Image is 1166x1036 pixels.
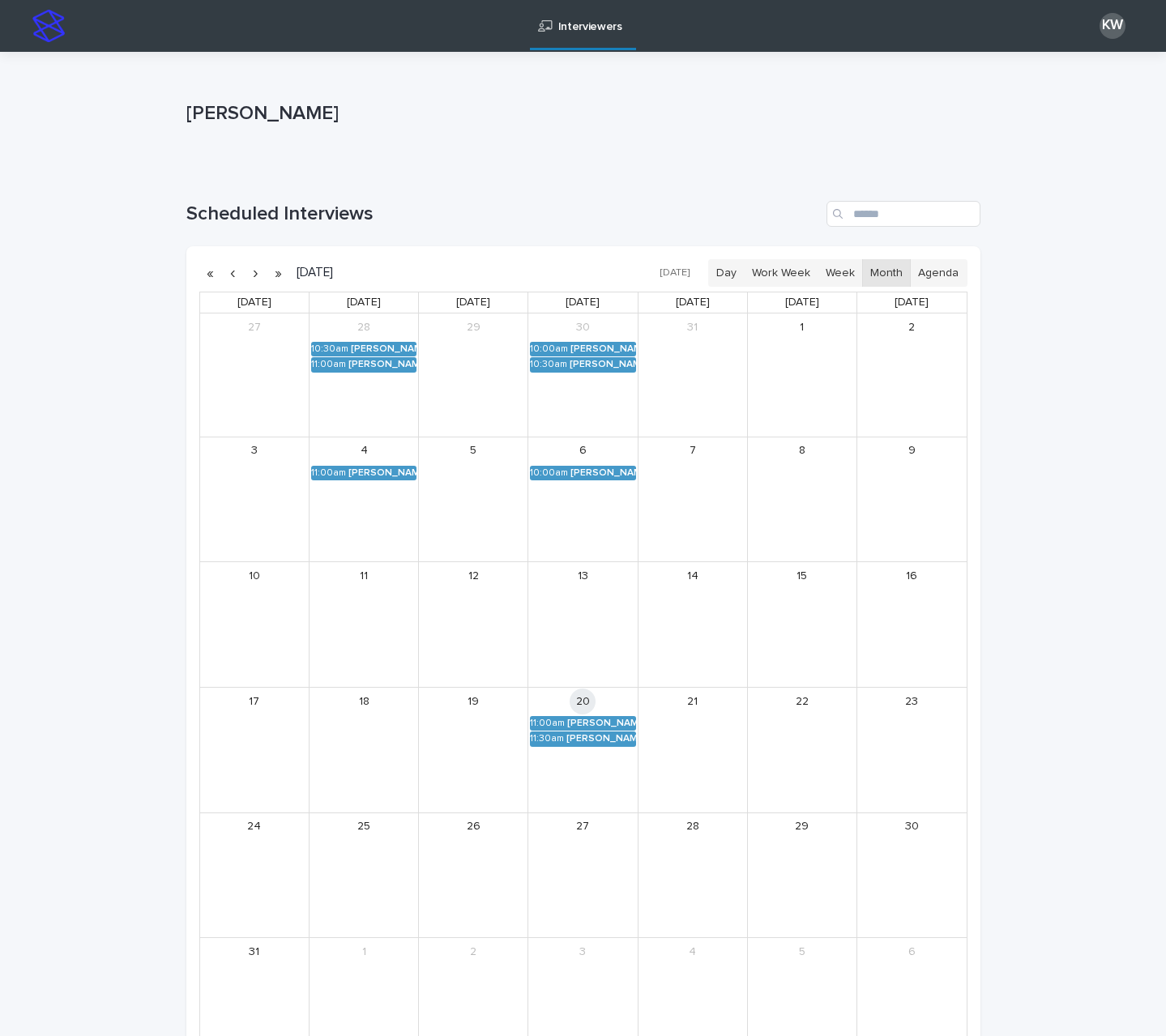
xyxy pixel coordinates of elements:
[241,689,267,714] a: August 17, 2025
[856,812,966,938] td: August 30, 2025
[199,260,222,286] button: Previous year
[241,814,267,840] a: August 24, 2025
[891,292,932,313] a: Saturday
[419,812,528,938] td: August 26, 2025
[528,687,638,812] td: August 20, 2025
[290,266,333,279] h2: [DATE]
[419,562,528,688] td: August 12, 2025
[310,562,419,688] td: August 11, 2025
[680,689,706,714] a: August 21, 2025
[747,812,856,938] td: August 29, 2025
[708,259,745,287] button: Day
[351,563,377,589] a: August 11, 2025
[818,259,863,287] button: Week
[562,292,603,313] a: Wednesday
[566,733,635,744] div: [PERSON_NAME] (Round 2)
[200,812,310,938] td: August 24, 2025
[747,562,856,688] td: August 15, 2025
[570,467,635,479] div: [PERSON_NAME] (Round 2)
[310,313,419,437] td: July 28, 2025
[222,260,245,286] button: Previous month
[200,562,310,688] td: August 10, 2025
[1100,13,1125,39] div: KW
[460,438,486,464] a: August 5, 2025
[186,203,820,226] h1: Scheduled Interviews
[234,292,275,313] a: Sunday
[638,812,747,938] td: August 28, 2025
[570,314,596,340] a: July 30, 2025
[32,10,65,42] img: stacker-logo-s-only.png
[899,438,925,464] a: August 9, 2025
[789,689,815,714] a: August 22, 2025
[680,314,706,340] a: July 31, 2025
[528,313,638,437] td: July 30, 2025
[638,437,747,562] td: August 7, 2025
[530,718,565,729] div: 11:00am
[351,314,377,340] a: July 28, 2025
[570,689,596,714] a: August 20, 2025
[310,687,419,812] td: August 18, 2025
[673,292,713,313] a: Thursday
[351,438,377,464] a: August 4, 2025
[570,939,596,965] a: September 3, 2025
[638,687,747,812] td: August 21, 2025
[419,437,528,562] td: August 5, 2025
[856,687,966,812] td: August 23, 2025
[570,814,596,840] a: August 27, 2025
[680,563,706,589] a: August 14, 2025
[680,939,706,965] a: September 4, 2025
[856,562,966,688] td: August 16, 2025
[241,314,267,340] a: July 27, 2025
[200,687,310,812] td: August 17, 2025
[344,292,384,313] a: Monday
[200,437,310,562] td: August 3, 2025
[680,814,706,840] a: August 28, 2025
[460,563,486,589] a: August 12, 2025
[241,438,267,464] a: August 3, 2025
[638,562,747,688] td: August 14, 2025
[460,939,486,965] a: September 2, 2025
[186,102,974,126] p: [PERSON_NAME]
[789,314,815,340] a: August 1, 2025
[310,437,419,562] td: August 4, 2025
[747,313,856,437] td: August 1, 2025
[348,467,416,479] div: [PERSON_NAME] (Round 2)
[245,260,267,286] button: Next month
[570,359,635,370] div: [PERSON_NAME] (Round 2)
[528,812,638,938] td: August 27, 2025
[862,259,911,287] button: Month
[419,687,528,812] td: August 19, 2025
[789,814,815,840] a: August 29, 2025
[241,939,267,965] a: August 31, 2025
[351,814,377,840] a: August 25, 2025
[528,437,638,562] td: August 6, 2025
[460,314,486,340] a: July 29, 2025
[311,467,346,479] div: 11:00am
[530,733,564,744] div: 11:30am
[567,718,635,729] div: [PERSON_NAME] (Round 2)
[899,563,925,589] a: August 16, 2025
[899,689,925,714] a: August 23, 2025
[351,939,377,965] a: September 1, 2025
[747,437,856,562] td: August 8, 2025
[680,438,706,464] a: August 7, 2025
[241,563,267,589] a: August 10, 2025
[856,313,966,437] td: August 2, 2025
[460,689,486,714] a: August 19, 2025
[310,812,419,938] td: August 25, 2025
[460,814,486,840] a: August 26, 2025
[856,437,966,562] td: August 9, 2025
[899,814,925,840] a: August 30, 2025
[267,260,290,286] button: Next year
[826,201,980,227] input: Search
[652,262,698,285] button: [DATE]
[530,467,568,479] div: 10:00am
[910,259,967,287] button: Agenda
[200,313,310,437] td: July 27, 2025
[570,563,596,589] a: August 13, 2025
[528,562,638,688] td: August 13, 2025
[453,292,493,313] a: Tuesday
[419,313,528,437] td: July 29, 2025
[351,689,377,714] a: August 18, 2025
[638,313,747,437] td: July 31, 2025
